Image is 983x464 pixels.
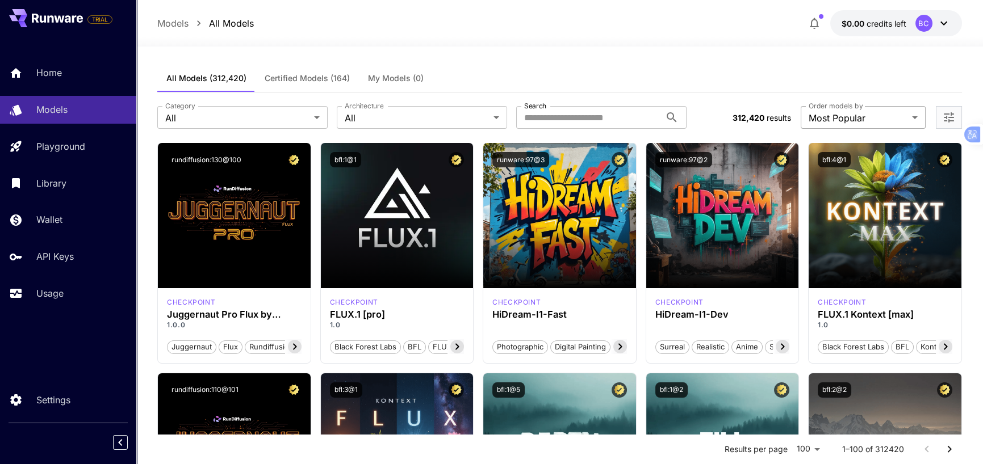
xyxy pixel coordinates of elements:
[167,152,246,167] button: rundiffusion:130@100
[830,10,962,36] button: $0.00BC
[842,444,904,455] p: 1–100 of 312420
[809,101,863,111] label: Order models by
[655,339,689,354] button: Surreal
[165,101,195,111] label: Category
[368,73,424,83] span: My Models (0)
[655,309,789,320] h3: HiDream-I1-Dev
[493,341,547,353] span: Photographic
[345,111,489,125] span: All
[891,339,914,354] button: BFL
[917,341,951,353] span: Kontext
[942,111,956,125] button: Open more filters
[692,339,729,354] button: Realistic
[245,341,298,353] span: rundiffusion
[732,341,762,353] span: Anime
[167,382,243,398] button: rundiffusion:110@101
[219,339,242,354] button: flux
[938,438,961,461] button: Go to next page
[692,341,729,353] span: Realistic
[818,341,888,353] span: Black Forest Labs
[818,320,952,330] p: 1.0
[818,152,851,167] button: bfl:4@1
[492,382,525,398] button: bfl:1@5
[331,341,400,353] span: Black Forest Labs
[818,297,866,307] p: checkpoint
[937,152,952,167] button: Certified Model – Vetted for best performance and includes a commercial license.
[167,320,301,330] p: 1.0.0
[219,341,242,353] span: flux
[168,341,216,353] span: juggernaut
[36,66,62,79] p: Home
[428,339,481,354] button: FLUX.1 [pro]
[655,297,704,307] div: HiDream Dev
[166,73,246,83] span: All Models (312,420)
[792,441,824,457] div: 100
[36,213,62,226] p: Wallet
[612,152,627,167] button: Certified Model – Vetted for best performance and includes a commercial license.
[36,393,70,407] p: Settings
[165,111,309,125] span: All
[867,19,906,28] span: credits left
[655,297,704,307] p: checkpoint
[330,382,362,398] button: bfl:3@1
[36,140,85,153] p: Playground
[88,15,112,24] span: TRIAL
[767,113,791,123] span: results
[524,101,546,111] label: Search
[330,152,361,167] button: bfl:1@1
[330,297,378,307] div: fluxpro
[330,309,464,320] h3: FLUX.1 [pro]
[818,297,866,307] div: FLUX.1 Kontext [max]
[550,339,610,354] button: Digital Painting
[122,432,136,453] div: Collapse sidebar
[818,382,851,398] button: bfl:2@2
[725,444,788,455] p: Results per page
[286,382,302,398] button: Certified Model – Vetted for best performance and includes a commercial license.
[612,382,627,398] button: Certified Model – Vetted for best performance and includes a commercial license.
[915,15,932,32] div: BC
[209,16,254,30] a: All Models
[492,297,541,307] div: HiDream Fast
[345,101,383,111] label: Architecture
[655,382,688,398] button: bfl:1@2
[429,341,480,353] span: FLUX.1 [pro]
[656,341,689,353] span: Surreal
[87,12,112,26] span: Add your payment card to enable full platform functionality.
[330,339,401,354] button: Black Forest Labs
[492,339,548,354] button: Photographic
[36,286,64,300] p: Usage
[809,111,907,125] span: Most Popular
[818,309,952,320] div: FLUX.1 Kontext [max]
[765,339,801,354] button: Stylized
[245,339,298,354] button: rundiffusion
[731,339,763,354] button: Anime
[167,309,301,320] h3: Juggernaut Pro Flux by RunDiffusion
[916,339,952,354] button: Kontext
[492,309,626,320] h3: HiDream-I1-Fast
[774,152,789,167] button: Certified Model – Vetted for best performance and includes a commercial license.
[167,297,215,307] p: checkpoint
[286,152,302,167] button: Certified Model – Vetted for best performance and includes a commercial license.
[655,152,712,167] button: runware:97@2
[733,113,764,123] span: 312,420
[113,435,128,450] button: Collapse sidebar
[265,73,350,83] span: Certified Models (164)
[449,152,464,167] button: Certified Model – Vetted for best performance and includes a commercial license.
[937,382,952,398] button: Certified Model – Vetted for best performance and includes a commercial license.
[157,16,189,30] a: Models
[492,297,541,307] p: checkpoint
[36,176,66,190] p: Library
[842,19,867,28] span: $0.00
[36,103,68,116] p: Models
[403,339,426,354] button: BFL
[774,382,789,398] button: Certified Model – Vetted for best performance and includes a commercial license.
[551,341,610,353] span: Digital Painting
[404,341,425,353] span: BFL
[892,341,913,353] span: BFL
